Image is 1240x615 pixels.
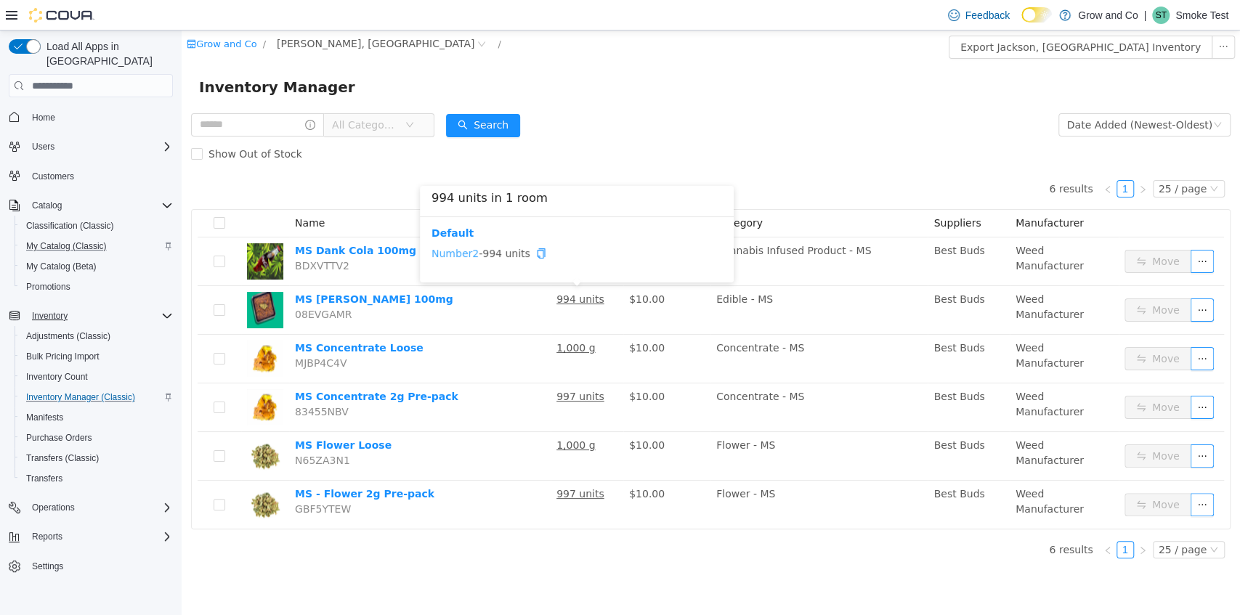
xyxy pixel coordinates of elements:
[3,195,179,216] button: Catalog
[15,367,179,387] button: Inventory Count
[943,219,1010,243] button: icon: swapMove
[26,371,88,383] span: Inventory Count
[15,448,179,468] button: Transfers (Classic)
[20,388,173,406] span: Inventory Manager (Classic)
[447,311,483,323] span: $10.00
[834,360,902,387] span: Weed Manufacturer
[1009,268,1032,291] button: icon: ellipsis
[1155,7,1166,24] span: ST
[447,360,483,372] span: $10.00
[26,499,173,516] span: Operations
[26,473,62,484] span: Transfers
[20,409,173,426] span: Manifests
[250,159,540,177] h3: 994 units in 1 room
[529,402,746,450] td: Flower - MS
[834,263,902,290] span: Weed Manufacturer
[20,348,173,365] span: Bulk Pricing Import
[26,261,97,272] span: My Catalog (Beta)
[20,429,173,447] span: Purchase Orders
[65,456,102,492] img: MS - Flower 2g Pre-pack hero shot
[752,360,803,372] span: Best Buds
[26,558,69,575] a: Settings
[922,155,931,163] i: icon: left
[922,516,931,524] i: icon: left
[1143,7,1146,24] p: |
[41,39,173,68] span: Load All Apps in [GEOGRAPHIC_DATA]
[20,237,113,255] a: My Catalog (Classic)
[32,141,54,152] span: Users
[15,428,179,448] button: Purchase Orders
[752,263,803,274] span: Best Buds
[32,561,63,572] span: Settings
[1009,463,1032,486] button: icon: ellipsis
[20,409,69,426] a: Manifests
[942,1,1016,30] a: Feedback
[936,511,952,527] a: 1
[936,150,952,166] a: 1
[375,311,413,323] u: 1,000 g
[1009,414,1032,437] button: icon: ellipsis
[113,229,168,241] span: BDXVTTV2
[752,187,799,198] span: Suppliers
[26,220,114,232] span: Classification (Classic)
[26,452,99,464] span: Transfers (Classic)
[375,457,423,469] u: 997 units
[26,167,173,185] span: Customers
[529,304,746,353] td: Concentrate - MS
[123,89,134,99] i: icon: info-circle
[1030,5,1053,28] button: icon: ellipsis
[26,432,92,444] span: Purchase Orders
[20,327,173,345] span: Adjustments (Classic)
[26,557,173,575] span: Settings
[26,107,173,126] span: Home
[1078,7,1138,24] p: Grow and Co
[957,155,965,163] i: icon: right
[20,388,141,406] a: Inventory Manager (Classic)
[20,470,173,487] span: Transfers
[113,187,143,198] span: Name
[767,5,1031,28] button: Export Jackson, [GEOGRAPHIC_DATA] Inventory
[9,100,173,614] nav: Complex example
[529,256,746,304] td: Edible - MS
[17,45,182,68] span: Inventory Manager
[15,236,179,256] button: My Catalog (Classic)
[26,499,81,516] button: Operations
[15,256,179,277] button: My Catalog (Beta)
[1028,154,1037,164] i: icon: down
[113,375,167,387] span: 83455NBV
[95,5,293,21] span: Jackson, MS
[20,217,173,235] span: Classification (Classic)
[65,213,102,249] img: MS Dank Cola 100mg hero shot
[264,84,339,107] button: icon: searchSearch
[535,187,581,198] span: Category
[834,187,902,198] span: Manufacturer
[113,214,235,226] a: MS Dank Cola 100mg
[20,429,98,447] a: Purchase Orders
[752,214,803,226] span: Best Buds
[113,360,277,372] a: MS Concentrate 2g Pre-pack
[26,197,68,214] button: Catalog
[943,365,1010,388] button: icon: swapMove
[15,387,179,407] button: Inventory Manager (Classic)
[65,310,102,346] img: MS Concentrate Loose hero shot
[1152,7,1170,24] div: Smoke Test
[26,240,107,252] span: My Catalog (Classic)
[15,468,179,489] button: Transfers
[1021,7,1052,23] input: Dark Mode
[113,409,210,420] a: MS Flower Loose
[447,409,483,420] span: $10.00
[26,330,110,342] span: Adjustments (Classic)
[20,368,173,386] span: Inventory Count
[529,353,746,402] td: Concentrate - MS
[26,528,68,545] button: Reports
[15,407,179,428] button: Manifests
[943,268,1010,291] button: icon: swapMove
[250,217,297,229] a: Number2
[834,214,902,241] span: Weed Manufacturer
[15,216,179,236] button: Classification (Classic)
[3,166,179,187] button: Customers
[752,457,803,469] span: Best Buds
[250,197,292,208] a: Default
[15,277,179,297] button: Promotions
